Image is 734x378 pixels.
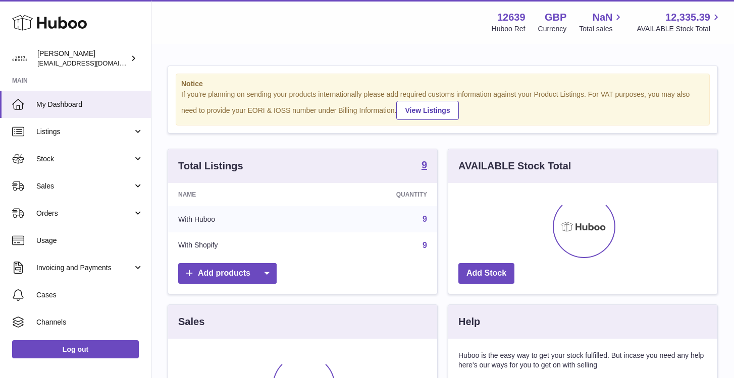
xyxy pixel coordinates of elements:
span: AVAILABLE Stock Total [637,24,722,34]
a: Add Stock [458,263,514,284]
span: My Dashboard [36,100,143,109]
th: Name [168,183,313,206]
a: 9 [422,160,427,172]
a: NaN Total sales [579,11,624,34]
strong: GBP [545,11,566,24]
a: Add products [178,263,277,284]
a: 9 [423,215,427,223]
span: Listings [36,127,133,137]
span: Invoicing and Payments [36,263,133,273]
span: Stock [36,154,133,164]
img: admin@skinchoice.com [12,51,27,66]
span: Channels [36,318,143,327]
div: Currency [538,24,567,34]
td: With Huboo [168,206,313,232]
strong: 12639 [497,11,526,24]
span: [EMAIL_ADDRESS][DOMAIN_NAME] [37,59,148,67]
span: Orders [36,209,133,218]
div: If you're planning on sending your products internationally please add required customs informati... [181,90,704,120]
h3: Total Listings [178,159,243,173]
a: Log out [12,340,139,358]
span: Total sales [579,24,624,34]
h3: Help [458,315,480,329]
a: 12,335.39 AVAILABLE Stock Total [637,11,722,34]
a: View Listings [396,101,458,120]
strong: 9 [422,160,427,170]
span: Usage [36,236,143,245]
p: Huboo is the easy way to get your stock fulfilled. But incase you need any help here's our ways f... [458,351,707,370]
span: Sales [36,181,133,191]
td: With Shopify [168,232,313,259]
span: 12,335.39 [665,11,710,24]
h3: Sales [178,315,204,329]
span: Cases [36,290,143,300]
span: NaN [592,11,612,24]
h3: AVAILABLE Stock Total [458,159,571,173]
strong: Notice [181,79,704,89]
a: 9 [423,241,427,249]
div: [PERSON_NAME] [37,49,128,68]
div: Huboo Ref [492,24,526,34]
th: Quantity [313,183,437,206]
